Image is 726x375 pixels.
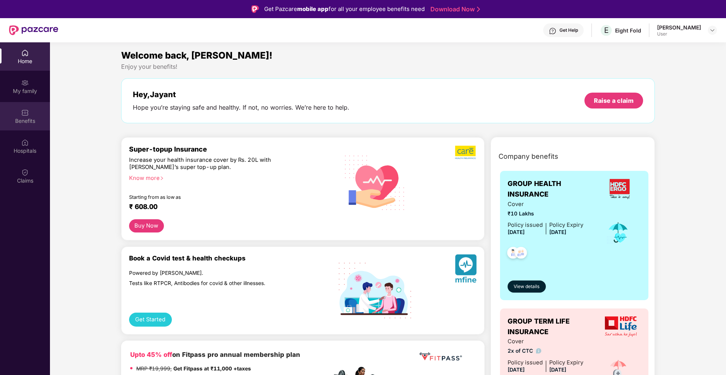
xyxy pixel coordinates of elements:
div: Super-topup Insurance [129,145,332,153]
span: ₹10 Lakhs [508,210,583,218]
span: 2x of CTC [508,347,583,355]
span: E [604,26,609,35]
img: Logo [251,5,259,13]
span: right [160,176,164,180]
div: Enjoy your benefits! [121,63,655,71]
img: b5dec4f62d2307b9de63beb79f102df3.png [455,145,477,160]
span: View details [514,283,539,290]
img: svg+xml;base64,PHN2ZyB4bWxucz0iaHR0cDovL3d3dy53My5vcmcvMjAwMC9zdmciIHhtbG5zOnhsaW5rPSJodHRwOi8vd3... [455,254,477,286]
div: User [657,31,701,37]
b: Upto 45% off [130,351,172,358]
div: Policy Expiry [549,358,583,367]
img: info [536,348,542,354]
div: Starting from as low as [129,194,300,200]
div: Policy issued [508,221,543,229]
div: ₹ 608.00 [129,203,324,212]
img: icon [606,220,631,245]
div: Know more [129,175,327,180]
img: svg+xml;base64,PHN2ZyBpZD0iQmVuZWZpdHMiIHhtbG5zPSJodHRwOi8vd3d3LnczLm9yZy8yMDAwL3N2ZyIgd2lkdGg9Ij... [21,109,29,116]
img: svg+xml;base64,PHN2ZyBpZD0iRHJvcGRvd24tMzJ4MzIiIHhtbG5zPSJodHRwOi8vd3d3LnczLm9yZy8yMDAwL3N2ZyIgd2... [709,27,715,33]
img: svg+xml;base64,PHN2ZyB4bWxucz0iaHR0cDovL3d3dy53My5vcmcvMjAwMC9zdmciIHhtbG5zOnhsaW5rPSJodHRwOi8vd3... [339,146,411,219]
img: Stroke [477,5,480,13]
div: Hope you’re staying safe and healthy. If not, no worries. We’re here to help. [133,104,349,112]
img: svg+xml;base64,PHN2ZyB4bWxucz0iaHR0cDovL3d3dy53My5vcmcvMjAwMC9zdmciIHdpZHRoPSI0OC45NDMiIGhlaWdodD... [504,245,522,263]
span: Cover [508,200,583,209]
img: insurerLogo [605,316,637,337]
img: svg+xml;base64,PHN2ZyBpZD0iSG9tZSIgeG1sbnM9Imh0dHA6Ly93d3cudzMub3JnLzIwMDAvc3ZnIiB3aWR0aD0iMjAiIG... [21,49,29,57]
del: MRP ₹19,999, [136,366,172,372]
span: Welcome back, [PERSON_NAME]! [121,50,273,61]
img: New Pazcare Logo [9,25,58,35]
img: svg+xml;base64,PHN2ZyB4bWxucz0iaHR0cDovL3d3dy53My5vcmcvMjAwMC9zdmciIHdpZHRoPSI0OC45NDMiIGhlaWdodD... [512,245,530,263]
div: Powered by [PERSON_NAME]. [129,270,299,276]
div: Policy issued [508,358,543,367]
div: Policy Expiry [549,221,583,229]
img: svg+xml;base64,PHN2ZyBpZD0iSGVscC0zMngzMiIgeG1sbnM9Imh0dHA6Ly93d3cudzMub3JnLzIwMDAvc3ZnIiB3aWR0aD... [549,27,556,35]
img: svg+xml;base64,PHN2ZyB4bWxucz0iaHR0cDovL3d3dy53My5vcmcvMjAwMC9zdmciIHdpZHRoPSIxOTIiIGhlaWdodD0iMT... [339,263,411,318]
span: GROUP TERM LIFE INSURANCE [508,316,600,338]
span: [DATE] [549,367,566,373]
div: Eight Fold [615,27,641,34]
img: svg+xml;base64,PHN2ZyB3aWR0aD0iMjAiIGhlaWdodD0iMjAiIHZpZXdCb3g9IjAgMCAyMCAyMCIgZmlsbD0ibm9uZSIgeG... [21,79,29,87]
div: Hey, Jayant [133,90,349,99]
img: insurerLogo [609,179,630,199]
strong: Get Fitpass at ₹11,000 +taxes [173,366,251,372]
span: Company benefits [499,151,558,162]
span: [DATE] [508,367,525,373]
span: GROUP HEALTH INSURANCE [508,178,598,200]
div: Book a Covid test & health checkups [129,254,332,262]
strong: mobile app [297,5,329,12]
div: [PERSON_NAME] [657,24,701,31]
button: Buy Now [129,219,164,232]
button: Get Started [129,313,172,327]
span: [DATE] [508,229,525,235]
img: svg+xml;base64,PHN2ZyBpZD0iQ2xhaW0iIHhtbG5zPSJodHRwOi8vd3d3LnczLm9yZy8yMDAwL3N2ZyIgd2lkdGg9IjIwIi... [21,169,29,176]
div: Increase your health insurance cover by Rs. 20L with [PERSON_NAME]’s super top-up plan. [129,157,299,171]
img: fppp.png [418,350,463,364]
div: Tests like RTPCR, Antibodies for covid & other illnesses. [129,280,299,287]
a: Download Now [430,5,478,13]
button: View details [508,280,546,293]
span: [DATE] [549,229,566,235]
div: Get Pazcare for all your employee benefits need [264,5,425,14]
img: svg+xml;base64,PHN2ZyBpZD0iSG9zcGl0YWxzIiB4bWxucz0iaHR0cDovL3d3dy53My5vcmcvMjAwMC9zdmciIHdpZHRoPS... [21,139,29,146]
div: Get Help [559,27,578,33]
b: on Fitpass pro annual membership plan [130,351,300,358]
span: Cover [508,337,583,346]
div: Raise a claim [594,96,634,105]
